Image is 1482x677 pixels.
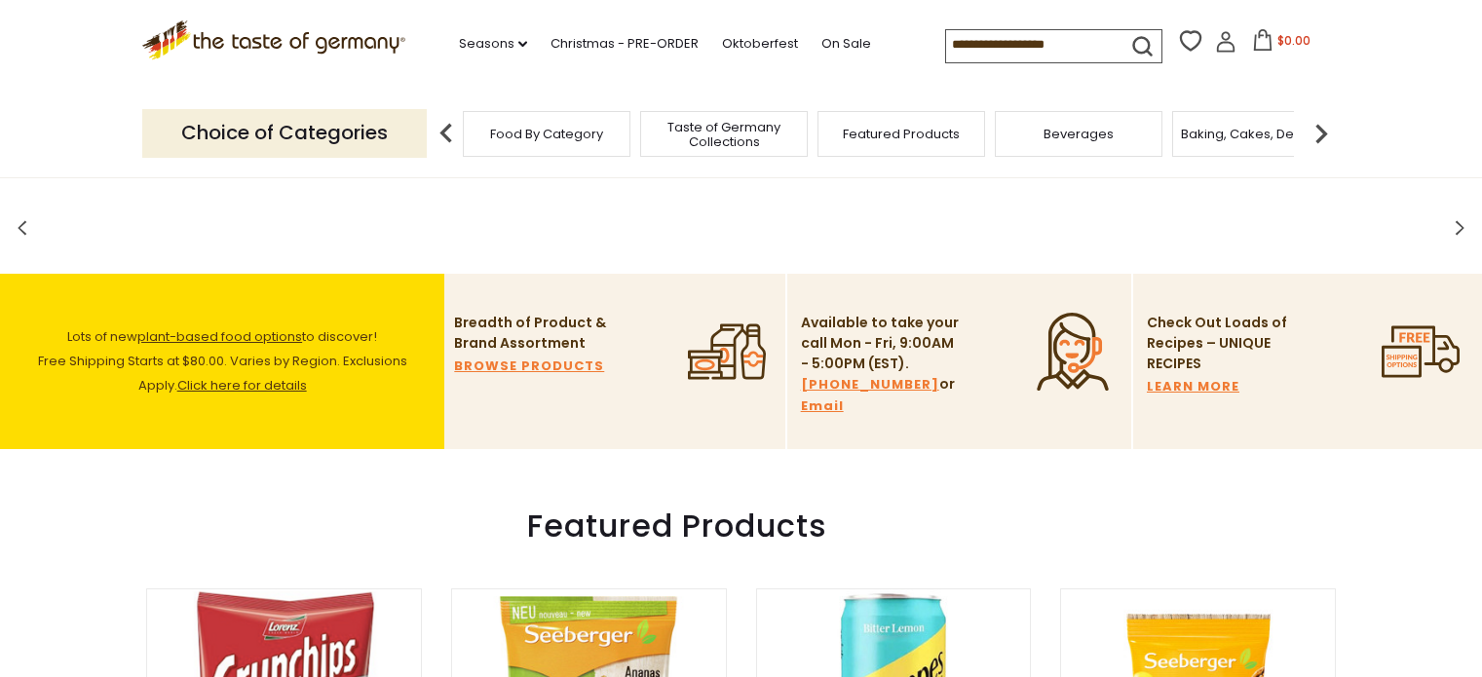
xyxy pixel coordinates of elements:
a: LEARN MORE [1147,376,1239,397]
a: Christmas - PRE-ORDER [551,33,699,55]
p: Available to take your call Mon - Fri, 9:00AM - 5:00PM (EST). or [801,313,962,417]
p: Choice of Categories [142,109,427,157]
p: Check Out Loads of Recipes – UNIQUE RECIPES [1147,313,1288,374]
p: Breadth of Product & Brand Assortment [454,313,615,354]
a: Baking, Cakes, Desserts [1181,127,1332,141]
a: BROWSE PRODUCTS [454,356,604,377]
a: Food By Category [490,127,603,141]
span: $0.00 [1277,32,1311,49]
span: Lots of new to discover! Free Shipping Starts at $80.00. Varies by Region. Exclusions Apply. [38,327,407,395]
a: Beverages [1044,127,1114,141]
a: Email [801,395,844,417]
a: On Sale [821,33,871,55]
a: Featured Products [843,127,960,141]
img: next arrow [1302,114,1341,153]
a: [PHONE_NUMBER] [801,374,939,395]
a: Taste of Germany Collections [646,120,802,149]
a: plant-based food options [137,327,302,346]
a: Seasons [459,33,527,55]
a: Click here for details [177,376,307,395]
a: Oktoberfest [722,33,798,55]
img: previous arrow [427,114,466,153]
button: $0.00 [1240,29,1323,58]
